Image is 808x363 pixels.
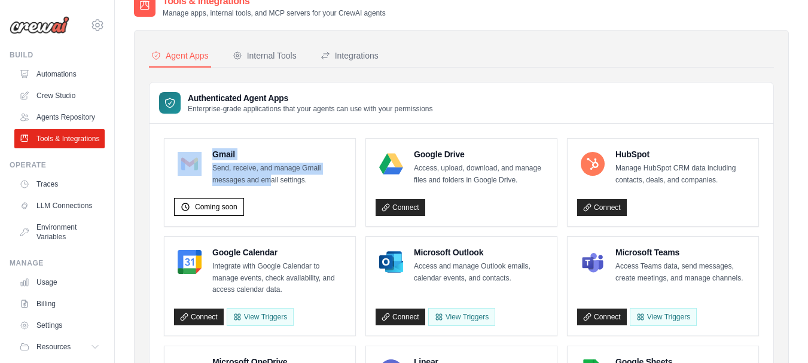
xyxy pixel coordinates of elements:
[14,86,105,105] a: Crew Studio
[577,309,627,325] a: Connect
[14,294,105,313] a: Billing
[10,16,69,34] img: Logo
[195,202,237,212] span: Coming soon
[227,308,294,326] button: View Triggers
[14,175,105,194] a: Traces
[178,152,202,176] img: Gmail Logo
[14,108,105,127] a: Agents Repository
[630,308,697,326] : View Triggers
[149,45,211,68] button: Agent Apps
[151,50,209,62] div: Agent Apps
[615,246,749,258] h4: Microsoft Teams
[212,246,346,258] h4: Google Calendar
[163,8,386,18] p: Manage apps, internal tools, and MCP servers for your CrewAI agents
[414,148,547,160] h4: Google Drive
[188,92,433,104] h3: Authenticated Agent Apps
[230,45,299,68] button: Internal Tools
[178,250,202,274] img: Google Calendar Logo
[188,104,433,114] p: Enterprise-grade applications that your agents can use with your permissions
[321,50,379,62] div: Integrations
[212,163,346,186] p: Send, receive, and manage Gmail messages and email settings.
[414,261,547,284] p: Access and manage Outlook emails, calendar events, and contacts.
[14,316,105,335] a: Settings
[10,50,105,60] div: Build
[581,250,605,274] img: Microsoft Teams Logo
[318,45,381,68] button: Integrations
[10,160,105,170] div: Operate
[428,308,495,326] : View Triggers
[577,199,627,216] a: Connect
[376,199,425,216] a: Connect
[14,273,105,292] a: Usage
[233,50,297,62] div: Internal Tools
[615,261,749,284] p: Access Teams data, send messages, create meetings, and manage channels.
[615,148,749,160] h4: HubSpot
[376,309,425,325] a: Connect
[615,163,749,186] p: Manage HubSpot CRM data including contacts, deals, and companies.
[10,258,105,268] div: Manage
[414,163,547,186] p: Access, upload, download, and manage files and folders in Google Drive.
[379,152,403,176] img: Google Drive Logo
[414,246,547,258] h4: Microsoft Outlook
[14,196,105,215] a: LLM Connections
[379,250,403,274] img: Microsoft Outlook Logo
[14,129,105,148] a: Tools & Integrations
[14,337,105,356] button: Resources
[36,342,71,352] span: Resources
[14,218,105,246] a: Environment Variables
[581,152,605,176] img: HubSpot Logo
[212,261,346,296] p: Integrate with Google Calendar to manage events, check availability, and access calendar data.
[14,65,105,84] a: Automations
[212,148,346,160] h4: Gmail
[174,309,224,325] a: Connect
